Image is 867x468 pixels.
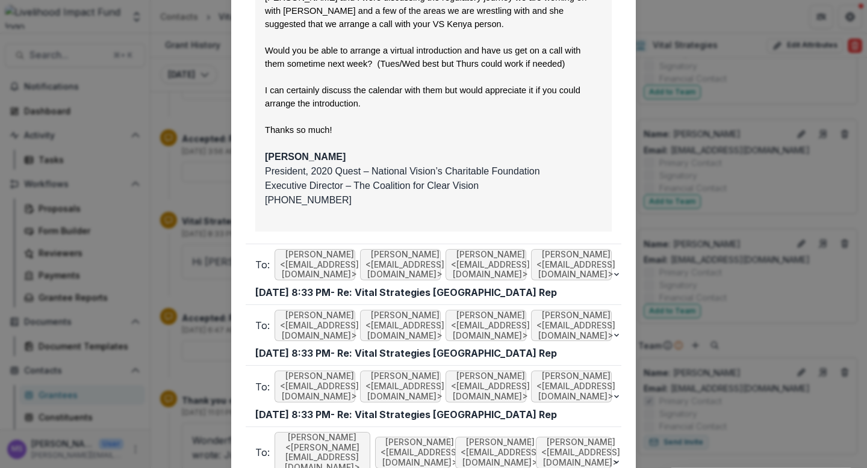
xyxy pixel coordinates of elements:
span: [PERSON_NAME] <[EMAIL_ADDRESS][DOMAIN_NAME]> [446,310,526,341]
span: [PERSON_NAME] <[EMAIL_ADDRESS][DOMAIN_NAME]> [360,371,441,402]
span: [PERSON_NAME] <[EMAIL_ADDRESS][DOMAIN_NAME]> [360,310,441,341]
span: [PERSON_NAME] <[EMAIL_ADDRESS][DOMAIN_NAME]> [275,371,355,402]
button: To:[PERSON_NAME] <[EMAIL_ADDRESS][DOMAIN_NAME]>[PERSON_NAME] <[EMAIL_ADDRESS][DOMAIN_NAME]>[PERSO... [246,366,621,426]
p: To: [255,380,270,394]
span: Thanks so much! [265,125,332,135]
span: [PERSON_NAME] <[EMAIL_ADDRESS][DOMAIN_NAME]> [275,310,355,341]
span: [PERSON_NAME] <[EMAIL_ADDRESS][DOMAIN_NAME]> [275,249,355,280]
span: [PERSON_NAME] <[EMAIL_ADDRESS][DOMAIN_NAME]> [536,437,612,468]
span: I can certainly discuss the calendar with them but would appreciate it if you could arrange the i... [265,85,580,108]
span: [PERSON_NAME] <[EMAIL_ADDRESS][DOMAIN_NAME]> [360,249,441,280]
span: [PERSON_NAME] <[EMAIL_ADDRESS][DOMAIN_NAME]> [531,249,612,280]
button: To:[PERSON_NAME] <[EMAIL_ADDRESS][DOMAIN_NAME]>[PERSON_NAME] <[EMAIL_ADDRESS][DOMAIN_NAME]>[PERSO... [246,244,621,304]
p: Executive Director – The Coalition for Clear Vision [265,179,602,193]
p: [DATE] 8:33 PM - Re: Vital Strategies [GEOGRAPHIC_DATA] Rep [255,407,557,422]
span: [PERSON_NAME] <[EMAIL_ADDRESS][DOMAIN_NAME]> [531,371,612,402]
span: [PERSON_NAME] <[EMAIL_ADDRESS][DOMAIN_NAME]> [446,249,526,280]
p: To: [255,318,270,333]
span: Would you be able to arrange a virtual introduction and have us get on a call with them sometime ... [265,46,580,69]
span: [PERSON_NAME] <[EMAIL_ADDRESS][DOMAIN_NAME]> [531,310,612,341]
span: [PERSON_NAME] <[EMAIL_ADDRESS][DOMAIN_NAME]> [446,371,526,402]
p: [DATE] 8:33 PM - Re: Vital Strategies [GEOGRAPHIC_DATA] Rep [255,285,557,300]
p: To: [255,445,270,460]
span: [PERSON_NAME] <[EMAIL_ADDRESS][DOMAIN_NAME]> [375,437,451,468]
p: President, 2020 Quest – National Vision’s Charitable Foundation [265,164,602,179]
b: [PERSON_NAME] [265,152,346,162]
p: To: [255,257,270,272]
span: [PERSON_NAME] <[EMAIL_ADDRESS][DOMAIN_NAME]> [455,437,531,468]
p: [DATE] 8:33 PM - Re: Vital Strategies [GEOGRAPHIC_DATA] Rep [255,346,557,360]
button: To:[PERSON_NAME] <[EMAIL_ADDRESS][DOMAIN_NAME]>[PERSON_NAME] <[EMAIL_ADDRESS][DOMAIN_NAME]>[PERSO... [246,305,621,365]
p: [PHONE_NUMBER] [265,193,602,208]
